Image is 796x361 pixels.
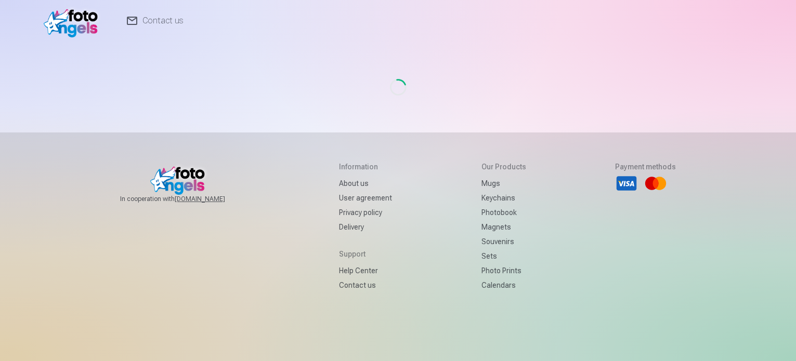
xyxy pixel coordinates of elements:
li: Visa [615,172,638,195]
h5: Our products [481,162,526,172]
a: Privacy policy [339,205,392,220]
h5: Support [339,249,392,259]
a: Mugs [481,176,526,191]
a: Keychains [481,191,526,205]
a: Delivery [339,220,392,234]
a: Magnets [481,220,526,234]
img: /fa2 [44,4,103,37]
h5: Payment methods [615,162,676,172]
a: User agreement [339,191,392,205]
a: Sets [481,249,526,263]
h5: Information [339,162,392,172]
a: Calendars [481,278,526,292]
a: About us [339,176,392,191]
span: In cooperation with [120,195,250,203]
a: [DOMAIN_NAME] [175,195,250,203]
a: Contact us [339,278,392,292]
a: Photobook [481,205,526,220]
a: Help Center [339,263,392,278]
li: Mastercard [644,172,667,195]
a: Souvenirs [481,234,526,249]
a: Photo prints [481,263,526,278]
